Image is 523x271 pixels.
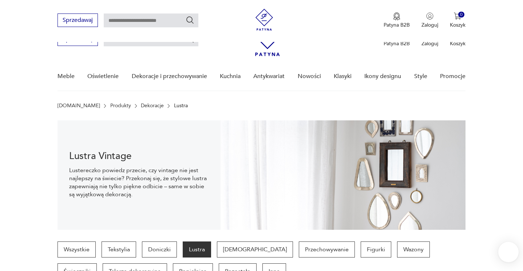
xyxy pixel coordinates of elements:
img: Lustra [221,120,465,230]
a: Ikony designu [364,62,401,90]
iframe: Smartsupp widget button [498,242,519,262]
img: Patyna - sklep z meblami i dekoracjami vintage [253,9,275,31]
a: Sprzedawaj [58,18,98,23]
a: Meble [58,62,75,90]
a: Nowości [298,62,321,90]
img: Ikona koszyka [454,12,461,20]
h1: Lustra Vintage [69,152,209,160]
a: Sprzedawaj [58,37,98,42]
p: Lustra [174,103,188,109]
a: Klasyki [334,62,352,90]
button: Zaloguj [421,12,438,28]
a: Kuchnia [220,62,241,90]
p: Zaloguj [421,40,438,47]
a: Produkty [110,103,131,109]
a: Antykwariat [253,62,285,90]
p: Koszyk [450,22,465,28]
div: 0 [458,12,464,18]
a: [DOMAIN_NAME] [58,103,100,109]
a: Promocje [440,62,465,90]
img: Ikona medalu [393,12,400,20]
p: Patyna B2B [384,40,410,47]
button: Patyna B2B [384,12,410,28]
a: Dekoracje i przechowywanie [132,62,207,90]
a: Wszystkie [58,241,96,258]
p: Lustereczko powiedz przecie, czy vintage nie jest najlepszy na świecie? Przekonaj się, że stylowe... [69,166,209,198]
a: Tekstylia [102,241,136,258]
p: Koszyk [450,40,465,47]
a: Przechowywanie [299,241,355,258]
a: Ikona medaluPatyna B2B [384,12,410,28]
a: Doniczki [142,241,177,258]
p: Patyna B2B [384,22,410,28]
img: Ikonka użytkownika [426,12,433,20]
p: Zaloguj [421,22,438,28]
a: Figurki [361,241,391,258]
a: Oświetlenie [87,62,119,90]
button: 0Koszyk [450,12,465,28]
button: Sprzedawaj [58,13,98,27]
a: Style [414,62,427,90]
a: Dekoracje [141,103,164,109]
a: Wazony [397,241,430,258]
a: Lustra [183,241,211,258]
a: [DEMOGRAPHIC_DATA] [217,241,293,258]
button: Szukaj [186,16,194,24]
